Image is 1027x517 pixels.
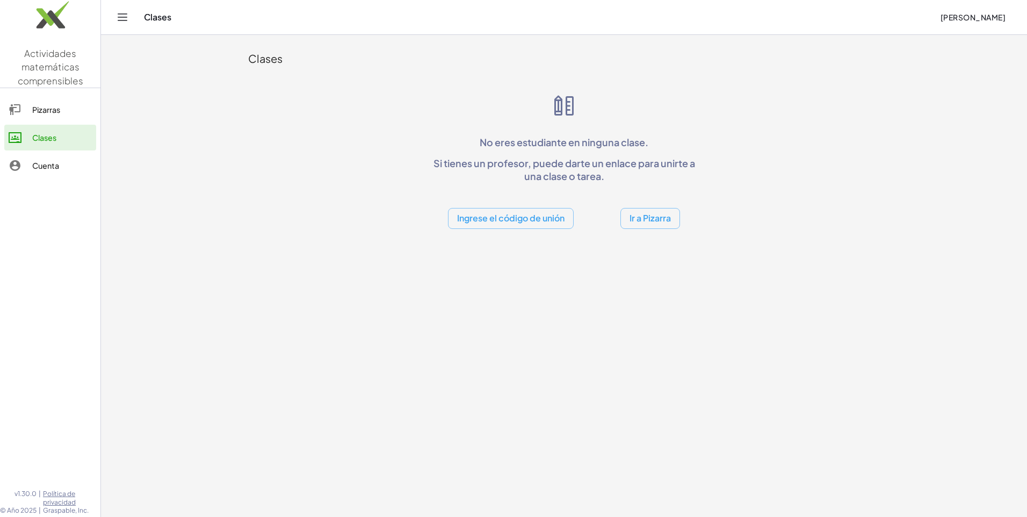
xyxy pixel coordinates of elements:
span: v1.30.0 [15,490,37,506]
button: Ingrese el código de unión [448,208,574,229]
button: [PERSON_NAME] [931,8,1014,27]
span: Graspable, Inc. [43,506,100,515]
div: Clases [32,131,92,144]
a: Clases [4,125,96,150]
a: Cuenta [4,153,96,178]
a: Pizarras [4,97,96,123]
a: Política de privacidad [43,490,100,506]
div: Cuenta [32,159,92,172]
font: Clases [248,52,283,65]
div: Pizarras [32,103,92,116]
font: [PERSON_NAME] [940,12,1006,22]
p: Si tienes un profesor, puede darte un enlace para unirte a una clase o tarea. [426,157,701,182]
p: No eres estudiante en ninguna clase. [426,136,701,148]
span: | [39,490,41,506]
button: Ir a Pizarra [620,208,680,229]
button: Alternar navegación [114,9,131,26]
span: | [39,506,41,515]
span: Actividades matemáticas comprensibles [18,47,83,87]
